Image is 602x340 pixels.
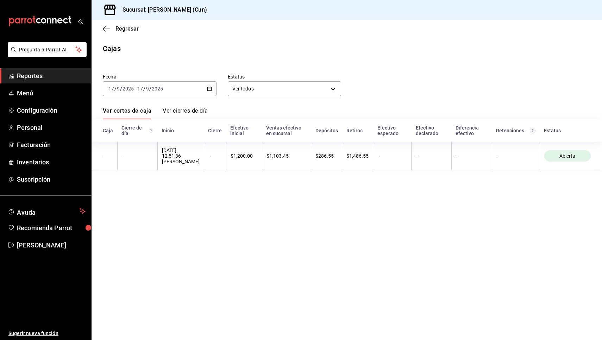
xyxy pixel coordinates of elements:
button: open_drawer_menu [77,18,83,24]
span: Menú [17,88,86,98]
a: Ver cierres de día [163,107,208,119]
div: Diferencia efectivo [456,125,488,136]
div: Cierre [208,128,222,133]
div: Efectivo esperado [377,125,407,136]
span: Facturación [17,140,86,150]
input: -- [146,86,149,92]
label: Fecha [103,74,217,79]
div: Efectivo declarado [416,125,447,136]
div: - [377,153,407,159]
div: Retiros [346,128,369,133]
svg: El número de cierre de día es consecutivo y consolida todos los cortes de caja previos en un únic... [149,128,153,133]
div: Ventas efectivo en sucursal [266,125,307,136]
svg: Total de retenciones de propinas registradas [530,128,535,133]
span: Regresar [115,25,139,32]
span: - [135,86,136,92]
div: - [103,153,113,159]
div: $286.55 [315,153,338,159]
h3: Sucursal: [PERSON_NAME] (Cun) [117,6,207,14]
span: Suscripción [17,175,86,184]
div: $1,103.45 [266,153,307,159]
div: Ver todos [228,81,341,96]
input: ---- [122,86,134,92]
div: Efectivo inicial [230,125,258,136]
span: / [114,86,117,92]
span: / [143,86,145,92]
input: ---- [151,86,163,92]
input: -- [108,86,114,92]
input: -- [137,86,143,92]
input: -- [117,86,120,92]
button: Regresar [103,25,139,32]
div: - [208,153,222,159]
div: - [416,153,447,159]
div: Estatus [544,128,591,133]
div: Caja [103,128,113,133]
span: Sugerir nueva función [8,330,86,337]
div: [DATE] 12:51:36 [PERSON_NAME] [162,147,200,164]
div: - [496,153,535,159]
span: Pregunta a Parrot AI [19,46,76,53]
a: Pregunta a Parrot AI [5,51,87,58]
span: Personal [17,123,86,132]
a: Ver cortes de caja [103,107,151,119]
div: Inicio [162,128,200,133]
span: Inventarios [17,157,86,167]
div: Depósitos [315,128,338,133]
span: / [149,86,151,92]
div: Cierre de día [121,125,153,136]
div: Cajas [103,43,121,54]
span: Recomienda Parrot [17,223,86,233]
div: Retenciones [496,128,535,133]
label: Estatus [228,74,341,79]
div: $1,200.00 [231,153,258,159]
span: [PERSON_NAME] [17,240,86,250]
span: Configuración [17,106,86,115]
button: Pregunta a Parrot AI [8,42,87,57]
span: / [120,86,122,92]
div: navigation tabs [103,107,208,119]
div: - [456,153,488,159]
span: Reportes [17,71,86,81]
div: $1,486.55 [346,153,369,159]
span: Abierta [557,153,578,159]
span: Ayuda [17,207,76,215]
div: - [122,153,153,159]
